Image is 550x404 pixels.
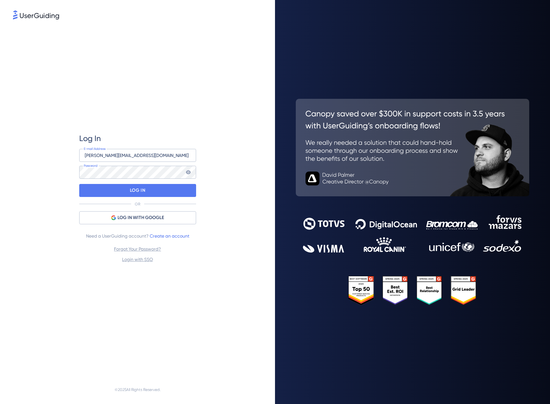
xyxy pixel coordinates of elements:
img: 25303e33045975176eb484905ab012ff.svg [348,276,477,305]
span: Need a UserGuiding account? [86,232,189,240]
span: LOG IN WITH GOOGLE [118,214,164,222]
p: LOG IN [130,185,145,196]
span: © 2025 All Rights Reserved. [115,386,161,394]
span: Log In [79,133,101,144]
img: 26c0aa7c25a843aed4baddd2b5e0fa68.svg [296,99,529,197]
img: 8faab4ba6bc7696a72372aa768b0286c.svg [13,10,59,20]
a: Create an account [150,233,189,239]
a: Forgot Your Password? [114,246,161,252]
a: Login with SSO [122,257,153,262]
input: example@company.com [79,149,196,162]
img: 9302ce2ac39453076f5bc0f2f2ca889b.svg [303,215,522,253]
p: OR [135,202,140,207]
